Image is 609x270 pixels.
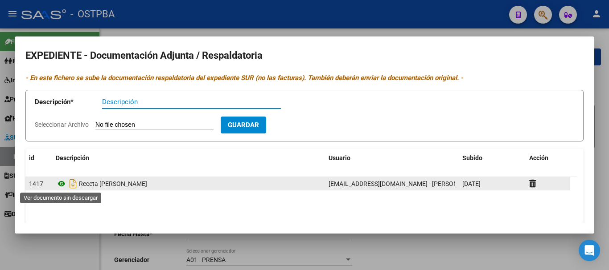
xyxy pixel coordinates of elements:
span: 1417 [29,180,43,187]
i: Descargar documento [67,177,79,191]
h2: EXPEDIENTE - Documentación Adjunta / Respaldatoria [25,47,584,64]
span: Receta [PERSON_NAME] [79,180,147,187]
span: Seleccionar Archivo [35,121,89,128]
span: Descripción [56,154,89,161]
div: Open Intercom Messenger [579,240,600,261]
span: [DATE] [462,180,481,187]
span: Usuario [329,154,350,161]
span: [EMAIL_ADDRESS][DOMAIN_NAME] - [PERSON_NAME] [329,180,480,187]
p: Descripción [35,97,102,107]
button: Guardar [221,117,266,133]
span: Guardar [228,121,259,129]
datatable-header-cell: Subido [459,149,526,168]
datatable-header-cell: Acción [526,149,570,168]
datatable-header-cell: Usuario [325,149,459,168]
span: Acción [529,154,548,161]
span: Subido [462,154,482,161]
datatable-header-cell: Descripción [52,149,325,168]
span: id [29,154,34,161]
i: - En este fichero se sube la documentación respaldatoria del expediente SUR (no las facturas). Ta... [25,74,463,82]
datatable-header-cell: id [25,149,52,168]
